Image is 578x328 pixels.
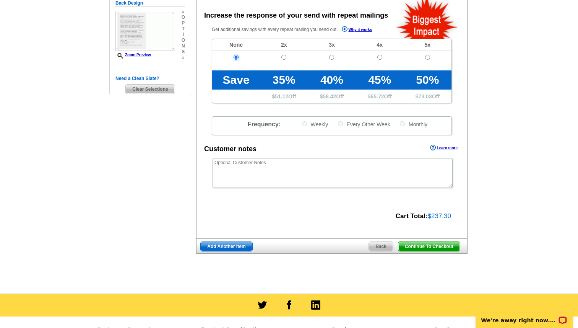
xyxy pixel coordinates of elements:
td: 4x [356,39,404,51]
td: $ Off [260,90,308,103]
a: Why it works [342,26,372,34]
label: Every Other Week [337,121,390,128]
td: 2x [260,39,308,51]
input: Every Other Week [338,121,343,126]
span: 73.03 [419,93,432,100]
a: Learn more [430,145,458,151]
span: 58.42 [323,93,336,100]
span: 51.12 [275,93,288,100]
span: Add Another Item [201,242,252,251]
a: Back [369,242,393,251]
td: 50% [404,70,451,90]
span: n [182,43,185,49]
td: 3x [308,39,356,51]
td: 35% [260,70,308,90]
td: $ Off [404,90,451,103]
input: Weekly [302,121,307,126]
strong: Cart Total: [396,212,428,220]
h5: Need a Clean Slate? [115,75,185,82]
img: small-thumb.jpg [115,11,175,51]
a: Add Another Item [200,242,252,251]
span: p [182,20,185,26]
td: Save [212,70,260,90]
iframe: LiveChat chat widget [471,304,578,328]
label: Monthly [399,121,427,128]
td: 40% [308,70,356,90]
span: 65.72 [370,93,384,100]
td: $ Off [308,90,356,103]
span: o [182,15,185,20]
td: 5x [404,39,451,51]
div: Increase the response of your send with repeat mailings [204,10,388,21]
span: Frequency: [248,121,281,127]
label: Weekly [301,121,328,128]
span: $237.30 [428,212,451,220]
div: Customer notes [204,144,257,154]
td: None [212,39,260,51]
span: t [182,26,185,32]
span: » [182,55,185,60]
span: i [182,32,185,38]
span: Back [369,242,393,251]
p: Get additional savings with every repeat mailing you send out. [212,25,388,34]
td: 45% [356,70,404,90]
span: Clear Selections [126,85,174,94]
span: Continue To Checkout [398,242,460,251]
span: » [182,9,185,15]
a: Zoom Preview [115,53,151,57]
td: $ Off [356,90,404,103]
span: s [182,49,185,55]
span: o [182,38,185,43]
input: Monthly [400,121,405,126]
